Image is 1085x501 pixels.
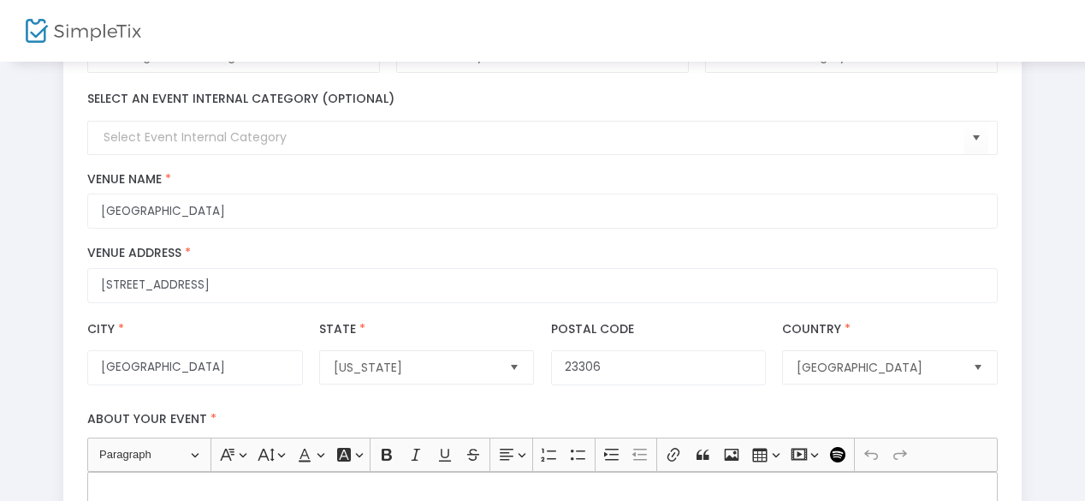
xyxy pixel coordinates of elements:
[87,90,394,108] label: Select an event internal category (optional)
[797,359,958,376] span: [GEOGRAPHIC_DATA]
[782,320,854,338] label: Country
[87,320,127,338] label: City
[87,268,997,303] input: Where will the event be taking place?
[80,403,1006,438] label: About your event
[87,172,997,188] label: Venue Name
[87,246,997,261] label: Venue Address
[334,359,495,376] span: [US_STATE]
[964,121,988,156] button: Select
[319,320,369,338] label: State
[551,320,634,338] label: Postal Code
[87,350,302,385] input: City
[87,438,997,472] div: Editor toolbar
[87,194,997,229] input: What is the name of this venue?
[104,128,963,146] input: Select Event Internal Category
[966,351,990,384] button: Select
[99,444,188,465] span: Paragraph
[92,442,207,468] button: Paragraph
[502,351,526,384] button: Select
